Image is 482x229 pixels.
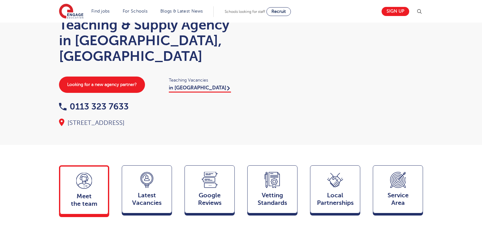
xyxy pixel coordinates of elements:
[310,165,360,216] a: Local Partnerships
[188,192,231,207] span: Google Reviews
[373,165,423,216] a: ServiceArea
[225,9,265,14] span: Schools looking for staff
[376,192,420,207] span: Service Area
[59,102,129,111] a: 0113 323 7633
[160,9,203,13] a: Blogs & Latest News
[59,17,235,64] h1: Teaching & Supply Agency in [GEOGRAPHIC_DATA], [GEOGRAPHIC_DATA]
[382,7,409,16] a: Sign up
[59,119,235,127] div: [STREET_ADDRESS]
[59,4,83,19] img: Engage Education
[247,165,297,216] a: VettingStandards
[169,77,235,84] span: Teaching Vacancies
[266,7,291,16] a: Recruit
[271,9,286,14] span: Recruit
[91,9,110,13] a: Find jobs
[59,165,109,217] a: Meetthe team
[123,9,147,13] a: For Schools
[63,193,105,208] span: Meet the team
[251,192,294,207] span: Vetting Standards
[122,165,172,216] a: LatestVacancies
[125,192,169,207] span: Latest Vacancies
[313,192,357,207] span: Local Partnerships
[169,85,231,93] a: in [GEOGRAPHIC_DATA]
[185,165,235,216] a: GoogleReviews
[59,77,145,93] a: Looking for a new agency partner?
